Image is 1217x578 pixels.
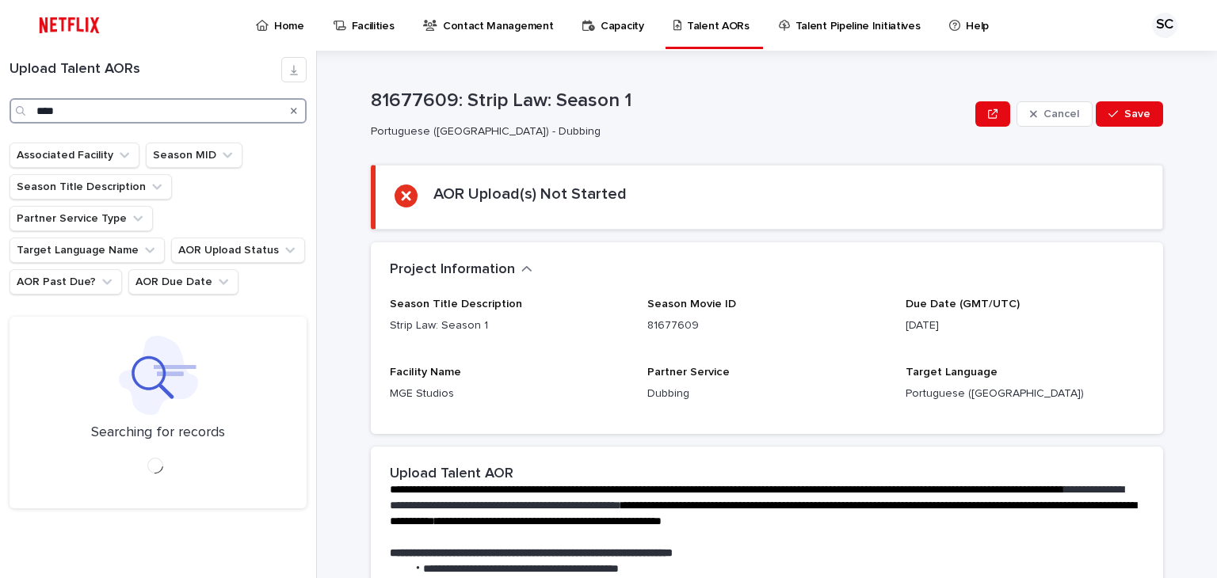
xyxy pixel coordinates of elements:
button: Save [1096,101,1163,127]
h2: Upload Talent AOR [390,466,513,483]
button: AOR Upload Status [171,238,305,263]
p: Portuguese ([GEOGRAPHIC_DATA]) - Dubbing [371,125,963,139]
span: Partner Service [647,367,730,378]
span: Cancel [1043,108,1079,120]
span: Season Movie ID [647,299,736,310]
h1: Upload Talent AORs [10,61,281,78]
p: 81677609: Strip Law: Season 1 [371,89,969,112]
span: Season Title Description [390,299,522,310]
img: ifQbXi3ZQGMSEF7WDB7W [32,10,107,41]
span: Due Date (GMT/UTC) [906,299,1020,310]
input: Search [10,98,307,124]
p: Portuguese ([GEOGRAPHIC_DATA]) [906,386,1144,402]
h2: AOR Upload(s) Not Started [433,184,627,203]
button: AOR Due Date [128,269,238,295]
span: Target Language [906,367,998,378]
button: Cancel [1017,101,1093,127]
button: AOR Past Due? [10,269,122,295]
button: Project Information [390,261,532,279]
p: Searching for records [91,424,225,442]
button: Season Title Description [10,174,172,200]
p: Strip Law: Season 1 [390,318,628,334]
span: Facility Name [390,367,461,378]
p: MGE Studios [390,386,628,402]
p: Dubbing [647,386,886,402]
button: Season MID [146,143,242,168]
p: 81677609 [647,318,886,334]
button: Target Language Name [10,238,165,263]
button: Partner Service Type [10,206,153,231]
span: Save [1124,108,1150,120]
p: [DATE] [906,318,1144,334]
h2: Project Information [390,261,515,279]
div: SC [1152,13,1177,38]
button: Associated Facility [10,143,139,168]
